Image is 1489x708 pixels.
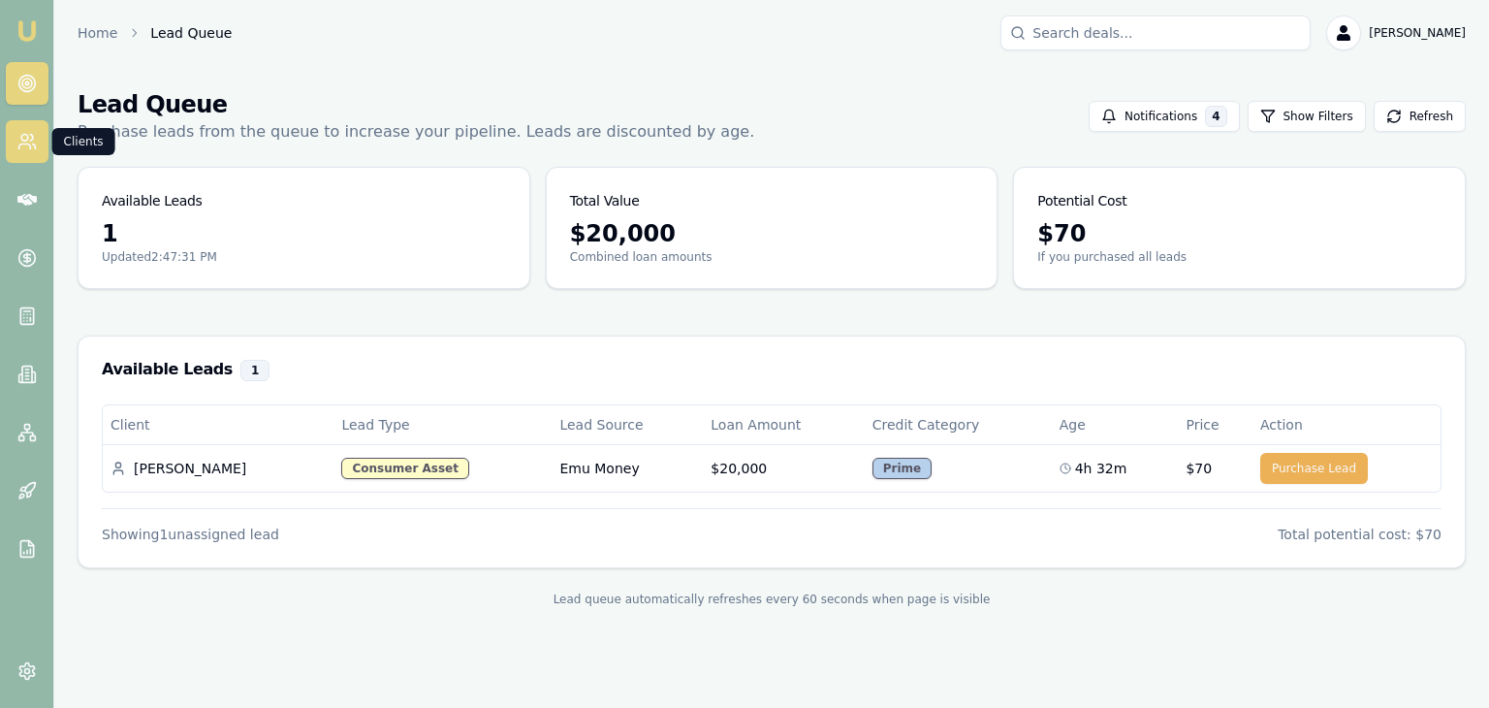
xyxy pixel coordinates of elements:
[341,458,468,479] div: Consumer Asset
[872,458,932,479] div: Prime
[1037,191,1126,210] h3: Potential Cost
[1037,218,1441,249] div: $ 70
[103,405,333,444] th: Client
[150,23,232,43] span: Lead Queue
[78,120,754,144] p: Purchase leads from the queue to increase your pipeline. Leads are discounted by age.
[102,191,203,210] h3: Available Leads
[1374,101,1466,132] button: Refresh
[102,249,506,265] p: Updated 2:47:31 PM
[78,89,754,120] h1: Lead Queue
[1369,25,1466,41] span: [PERSON_NAME]
[1186,459,1212,478] span: $70
[1205,106,1226,127] div: 4
[1075,459,1127,478] span: 4h 32m
[102,360,1441,381] h3: Available Leads
[1260,453,1368,484] button: Purchase Lead
[570,218,974,249] div: $ 20,000
[111,459,326,478] div: [PERSON_NAME]
[78,23,117,43] a: Home
[1278,525,1441,544] div: Total potential cost: $70
[570,191,640,210] h3: Total Value
[865,405,1052,444] th: Credit Category
[703,444,864,492] td: $20,000
[1037,249,1441,265] p: If you purchased all leads
[1248,101,1366,132] button: Show Filters
[102,218,506,249] div: 1
[240,360,269,381] div: 1
[1252,405,1441,444] th: Action
[552,405,703,444] th: Lead Source
[703,405,864,444] th: Loan Amount
[333,405,552,444] th: Lead Type
[1178,405,1252,444] th: Price
[1000,16,1311,50] input: Search deals
[52,128,115,155] div: Clients
[16,19,39,43] img: emu-icon-u.png
[78,592,1466,607] div: Lead queue automatically refreshes every 60 seconds when page is visible
[1089,101,1239,132] button: Notifications4
[552,444,703,492] td: Emu Money
[102,525,279,544] div: Showing 1 unassigned lead
[570,249,974,265] p: Combined loan amounts
[78,23,232,43] nav: breadcrumb
[1052,405,1179,444] th: Age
